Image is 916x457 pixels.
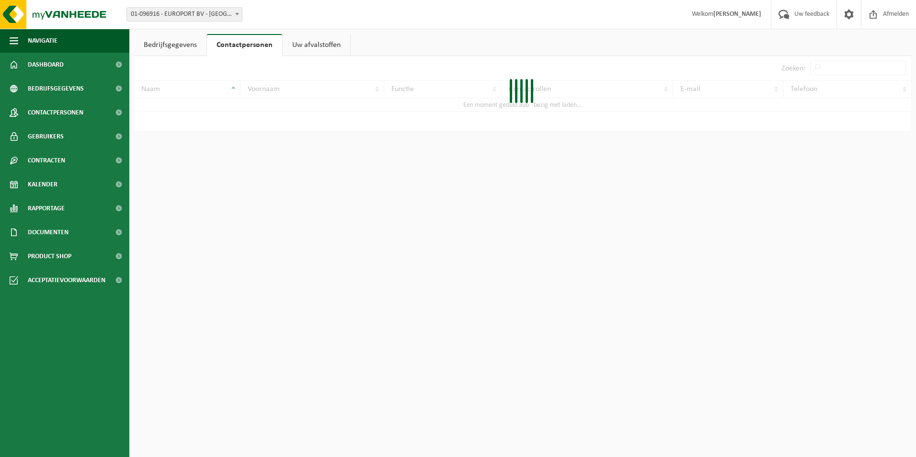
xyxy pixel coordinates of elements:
[28,101,83,125] span: Contactpersonen
[126,7,242,22] span: 01-096916 - EUROPORT BV - PITTEM
[127,8,242,21] span: 01-096916 - EUROPORT BV - PITTEM
[28,220,69,244] span: Documenten
[28,244,71,268] span: Product Shop
[28,172,57,196] span: Kalender
[713,11,761,18] strong: [PERSON_NAME]
[283,34,350,56] a: Uw afvalstoffen
[28,149,65,172] span: Contracten
[207,34,282,56] a: Contactpersonen
[28,77,84,101] span: Bedrijfsgegevens
[28,29,57,53] span: Navigatie
[28,125,64,149] span: Gebruikers
[28,53,64,77] span: Dashboard
[28,196,65,220] span: Rapportage
[28,268,105,292] span: Acceptatievoorwaarden
[134,34,206,56] a: Bedrijfsgegevens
